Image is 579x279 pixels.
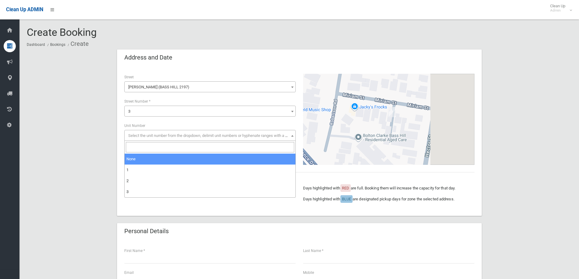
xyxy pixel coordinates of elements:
a: Dashboard [27,43,45,47]
div: 3 Miriam Street, BASS HILL NSW 2197 [388,107,396,117]
span: 3 [124,106,296,117]
span: 1 [126,168,129,172]
p: Days highlighted with are full. Booking them will increase the capacity for that day. [303,185,474,192]
small: Admin [550,8,565,13]
a: Bookings [50,43,65,47]
span: Create Booking [27,26,97,38]
p: Days highlighted with are designated pickup days for zone the selected address. [303,196,474,203]
span: Miriam Street (BASS HILL 2197) [124,81,296,92]
span: Miriam Street (BASS HILL 2197) [126,83,294,91]
header: Address and Date [117,52,180,63]
header: Personal Details [117,225,176,237]
li: Create [66,38,89,49]
span: RED [342,186,349,190]
span: 3 [126,189,129,194]
span: BLUE [342,197,351,201]
span: 3 [128,109,130,114]
span: 3 [126,107,294,116]
span: Clean Up ADMIN [6,7,43,12]
span: 2 [126,179,129,183]
span: Select the unit number from the dropdown, delimit unit numbers or hyphenate ranges with a comma [128,133,298,138]
span: Clean Up [547,4,571,13]
span: None [126,157,136,161]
